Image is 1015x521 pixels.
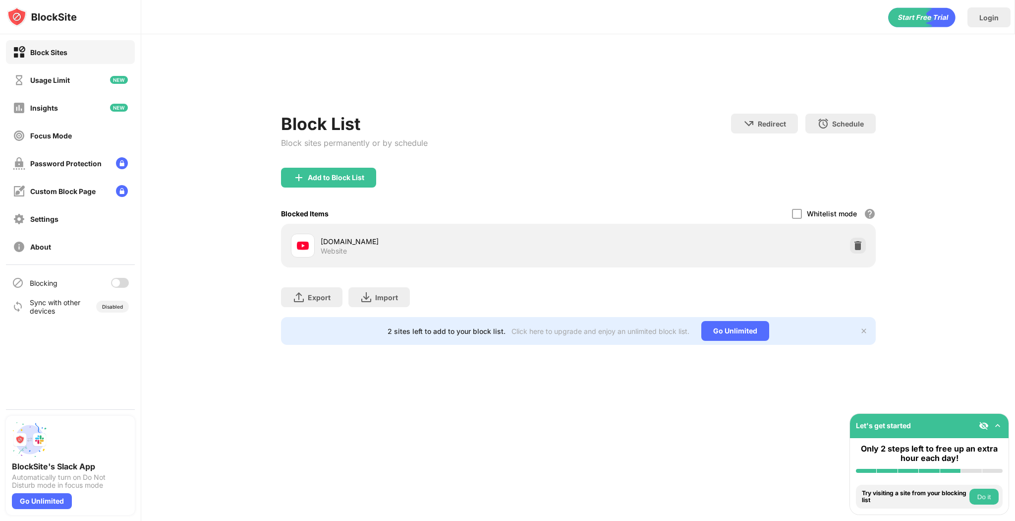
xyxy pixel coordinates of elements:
div: Schedule [832,120,864,128]
div: Let's get started [856,421,911,430]
div: Settings [30,215,58,223]
img: new-icon.svg [110,104,128,112]
div: [DOMAIN_NAME] [321,236,578,247]
div: Password Protection [30,159,102,168]
div: Insights [30,104,58,112]
img: push-slack.svg [12,422,48,457]
img: favicons [297,240,309,252]
div: Block sites permanently or by schedule [281,138,428,148]
div: Whitelist mode [807,209,857,218]
div: Go Unlimited [701,321,769,341]
img: block-on.svg [13,46,25,59]
button: Do it [969,489,999,505]
div: Add to Block List [308,174,364,182]
img: time-usage-off.svg [13,74,25,86]
div: Go Unlimited [12,493,72,509]
div: BlockSite's Slack App [12,461,129,471]
div: Block List [281,114,428,134]
div: Custom Block Page [30,187,96,195]
div: Automatically turn on Do Not Disturb mode in focus mode [12,473,129,489]
div: Only 2 steps left to free up an extra hour each day! [856,444,1003,463]
img: password-protection-off.svg [13,157,25,170]
img: eye-not-visible.svg [979,421,989,431]
div: animation [888,7,956,27]
div: Redirect [758,120,786,128]
div: Sync with other devices [30,298,81,315]
img: lock-menu.svg [116,157,128,169]
img: logo-blocksite.svg [7,7,77,27]
div: Import [375,293,398,302]
img: settings-off.svg [13,213,25,225]
div: Focus Mode [30,131,72,140]
div: Website [321,247,347,256]
div: Blocked Items [281,209,329,218]
div: Try visiting a site from your blocking list [862,490,967,504]
img: omni-setup-toggle.svg [993,421,1003,431]
div: 2 sites left to add to your block list. [388,327,506,335]
img: insights-off.svg [13,102,25,114]
img: sync-icon.svg [12,301,24,313]
div: Block Sites [30,48,67,57]
img: lock-menu.svg [116,185,128,197]
div: Click here to upgrade and enjoy an unlimited block list. [511,327,689,335]
div: Disabled [102,304,123,310]
iframe: Banner [281,62,876,102]
img: about-off.svg [13,241,25,253]
img: x-button.svg [860,327,868,335]
div: Login [979,13,999,22]
div: Export [308,293,331,302]
img: focus-off.svg [13,130,25,142]
img: blocking-icon.svg [12,277,24,289]
img: new-icon.svg [110,76,128,84]
div: Usage Limit [30,76,70,84]
div: Blocking [30,279,57,287]
div: About [30,243,51,251]
img: customize-block-page-off.svg [13,185,25,197]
